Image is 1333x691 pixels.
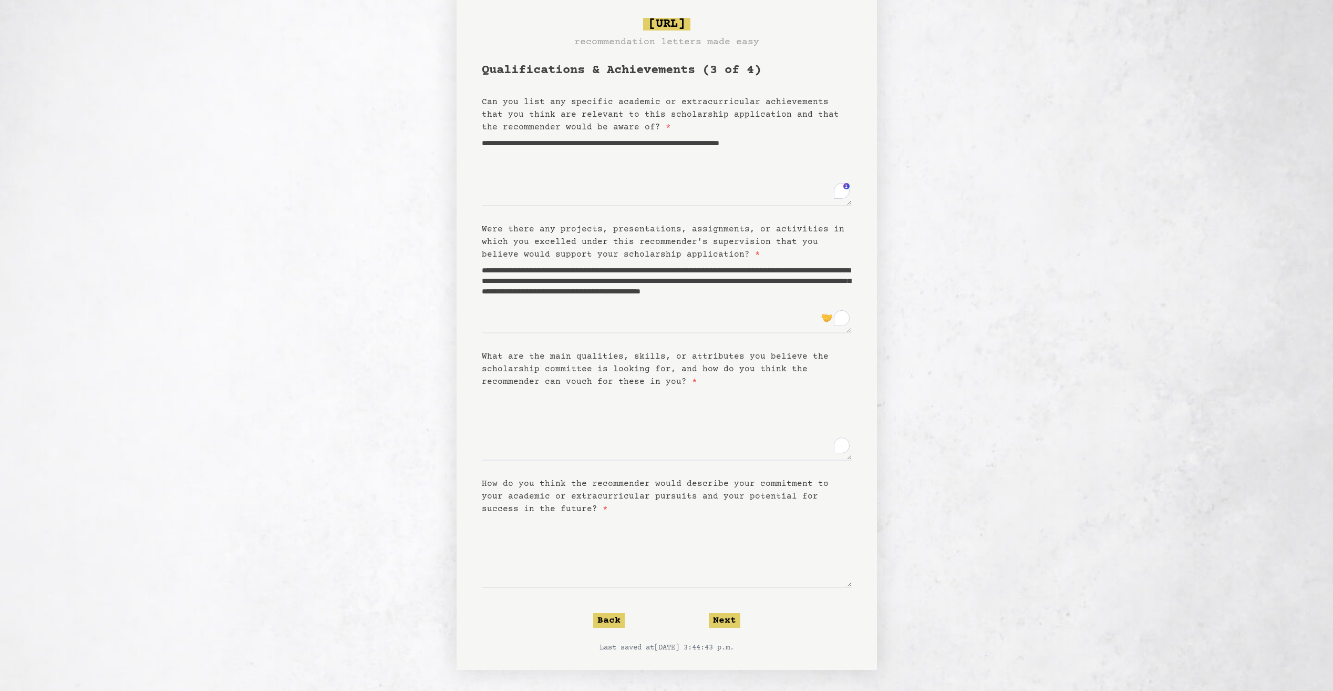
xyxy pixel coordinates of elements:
[709,613,740,628] button: Next
[482,388,852,461] textarea: To enrich screen reader interactions, please activate Accessibility in Grammarly extension settings
[482,643,852,653] p: Last saved at [DATE] 3:44:43 p.m.
[482,261,852,333] textarea: To enrich screen reader interactions, please activate Accessibility in Grammarly extension settings
[574,35,759,49] h3: recommendation letters made easy
[482,62,852,79] h1: Qualifications & Achievements (3 of 4)
[482,352,829,387] label: What are the main qualities, skills, or attributes you believe the scholarship committee is looki...
[482,479,829,514] label: How do you think the recommender would describe your commitment to your academic or extracurricul...
[482,134,852,206] textarea: To enrich screen reader interactions, please activate Accessibility in Grammarly extension settings
[643,18,690,31] span: [URL]
[482,225,844,259] label: Were there any projects, presentations, assignments, or activities in which you excelled under th...
[482,97,839,132] label: Can you list any specific academic or extracurricular achievements that you think are relevant to...
[593,613,625,628] button: Back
